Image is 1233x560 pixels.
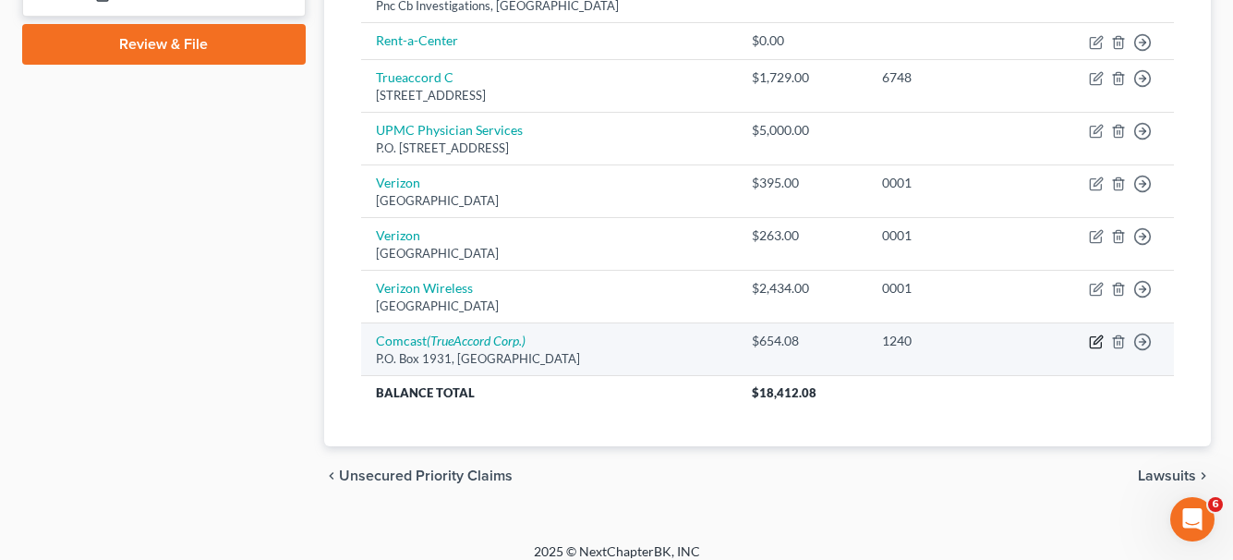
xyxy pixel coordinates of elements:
[752,279,852,298] div: $2,434.00
[752,68,852,87] div: $1,729.00
[1196,469,1211,483] i: chevron_right
[427,333,526,348] i: (TrueAccord Corp.)
[361,376,738,409] th: Balance Total
[376,333,526,348] a: Comcast(TrueAccord Corp.)
[752,385,816,400] span: $18,412.08
[376,192,723,210] div: [GEOGRAPHIC_DATA]
[376,32,458,48] a: Rent-a-Center
[882,174,1021,192] div: 0001
[376,298,723,315] div: [GEOGRAPHIC_DATA]
[1138,469,1211,483] button: Lawsuits chevron_right
[376,350,723,368] div: P.O. Box 1931, [GEOGRAPHIC_DATA]
[882,332,1021,350] div: 1240
[324,469,513,483] button: chevron_left Unsecured Priority Claims
[376,140,723,157] div: P.O. [STREET_ADDRESS]
[882,226,1021,245] div: 0001
[1170,497,1215,542] iframe: Intercom live chat
[752,31,852,50] div: $0.00
[376,245,723,262] div: [GEOGRAPHIC_DATA]
[376,227,420,243] a: Verizon
[752,226,852,245] div: $263.00
[376,280,473,296] a: Verizon Wireless
[882,68,1021,87] div: 6748
[1208,497,1223,512] span: 6
[882,279,1021,298] div: 0001
[376,122,523,138] a: UPMC Physician Services
[376,69,453,85] a: Trueaccord C
[339,469,513,483] span: Unsecured Priority Claims
[752,332,852,350] div: $654.08
[324,469,339,483] i: chevron_left
[376,175,420,190] a: Verizon
[752,121,852,140] div: $5,000.00
[752,174,852,192] div: $395.00
[1138,469,1196,483] span: Lawsuits
[22,24,306,65] a: Review & File
[376,87,723,104] div: [STREET_ADDRESS]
